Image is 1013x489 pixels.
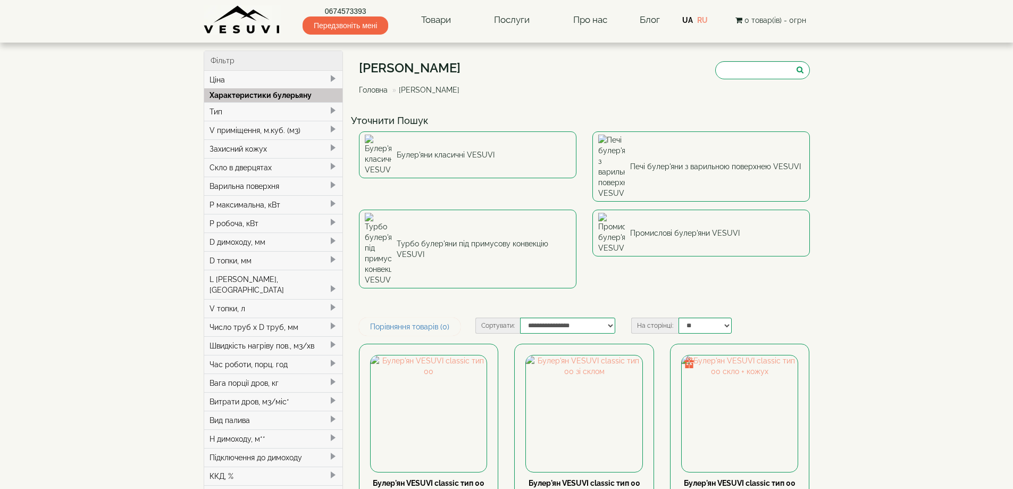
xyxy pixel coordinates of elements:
[592,131,810,202] a: Печі булер'яни з варильною поверхнею VESUVI Печі булер'яни з варильною поверхнею VESUVI
[359,61,467,75] h1: [PERSON_NAME]
[371,355,487,471] img: Булер'ян VESUVI classic тип 00
[732,14,809,26] button: 0 товар(ів) - 0грн
[682,355,798,471] img: Булер'ян VESUVI classic тип 00 скло + кожух
[204,270,343,299] div: L [PERSON_NAME], [GEOGRAPHIC_DATA]
[204,392,343,411] div: Витрати дров, м3/міс*
[359,131,576,178] a: Булер'яни класичні VESUVI Булер'яни класичні VESUVI
[598,135,625,198] img: Печі булер'яни з варильною поверхнею VESUVI
[359,210,576,288] a: Турбо булер'яни під примусову конвекцію VESUVI Турбо булер'яни під примусову конвекцію VESUVI
[640,14,660,25] a: Блог
[204,214,343,233] div: P робоча, кВт
[598,213,625,253] img: Промислові булер'яни VESUVI
[303,16,388,35] span: Передзвоніть мені
[204,158,343,177] div: Скло в дверцятах
[359,86,388,94] a: Головна
[744,16,806,24] span: 0 товар(ів) - 0грн
[359,318,461,336] a: Порівняння товарів (0)
[204,318,343,336] div: Число труб x D труб, мм
[204,51,343,71] div: Фільтр
[204,467,343,485] div: ККД, %
[204,251,343,270] div: D топки, мм
[204,448,343,467] div: Підключення до димоходу
[204,299,343,318] div: V топки, л
[351,115,818,126] h4: Уточнити Пошук
[204,374,343,392] div: Вага порції дров, кг
[204,411,343,429] div: Вид палива
[411,8,462,32] a: Товари
[204,121,343,139] div: V приміщення, м.куб. (м3)
[373,479,484,487] a: Булер'ян VESUVI classic тип 00
[204,195,343,214] div: P максимальна, кВт
[204,336,343,355] div: Швидкість нагріву пов., м3/хв
[204,5,281,35] img: Завод VESUVI
[390,85,459,95] li: [PERSON_NAME]
[697,16,708,24] a: RU
[204,429,343,448] div: H димоходу, м**
[204,102,343,121] div: Тип
[303,6,388,16] a: 0674573393
[631,318,679,334] label: На сторінці:
[204,177,343,195] div: Варильна поверхня
[563,8,618,32] a: Про нас
[684,358,694,368] img: gift
[475,318,520,334] label: Сортувати:
[592,210,810,256] a: Промислові булер'яни VESUVI Промислові булер'яни VESUVI
[204,139,343,158] div: Захисний кожух
[526,355,642,471] img: Булер'ян VESUVI classic тип 00 зі склом
[483,8,540,32] a: Послуги
[365,135,391,175] img: Булер'яни класичні VESUVI
[204,71,343,89] div: Ціна
[204,88,343,102] div: Характеристики булерьяну
[365,213,391,285] img: Турбо булер'яни під примусову конвекцію VESUVI
[204,355,343,374] div: Час роботи, порц. год
[204,233,343,251] div: D димоходу, мм
[682,16,693,24] a: UA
